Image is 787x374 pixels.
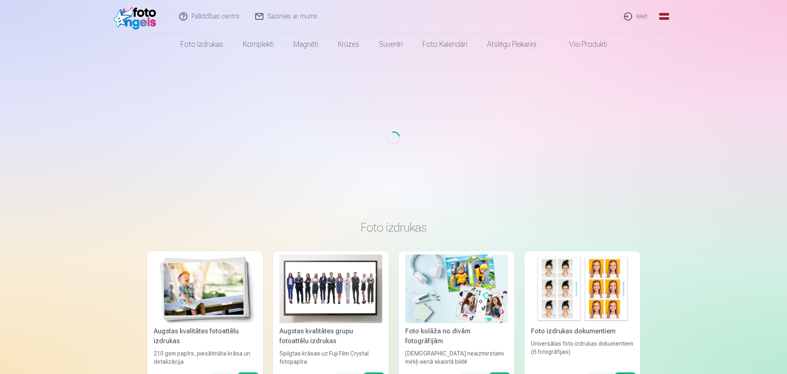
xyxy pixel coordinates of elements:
img: /fa1 [113,3,161,30]
a: Foto izdrukas [171,33,233,56]
div: Augstas kvalitātes grupu fotoattēlu izdrukas [276,326,385,346]
img: Augstas kvalitātes fotoattēlu izdrukas [154,255,256,323]
img: Foto izdrukas dokumentiem [531,255,634,323]
a: Foto kalendāri [413,33,477,56]
h3: Foto izdrukas [154,220,634,235]
a: Suvenīri [369,33,413,56]
img: Augstas kvalitātes grupu fotoattēlu izdrukas [279,255,382,323]
a: Magnēti [284,33,328,56]
a: Krūzes [328,33,369,56]
div: Augstas kvalitātes fotoattēlu izdrukas [150,326,260,346]
div: 210 gsm papīrs, piesātināta krāsa un detalizācija [150,349,260,366]
a: Visi produkti [546,33,617,56]
img: Foto kolāža no divām fotogrāfijām [405,255,508,323]
div: Universālas foto izdrukas dokumentiem (6 fotogrāfijas) [528,340,637,366]
a: Komplekti [233,33,284,56]
div: [DEMOGRAPHIC_DATA] neaizmirstami mirkļi vienā skaistā bildē [402,349,511,366]
a: Atslēgu piekariņi [477,33,546,56]
div: Foto kolāža no divām fotogrāfijām [402,326,511,346]
div: Spilgtas krāsas uz Fuji Film Crystal fotopapīra [276,349,385,366]
div: Foto izdrukas dokumentiem [528,326,637,336]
